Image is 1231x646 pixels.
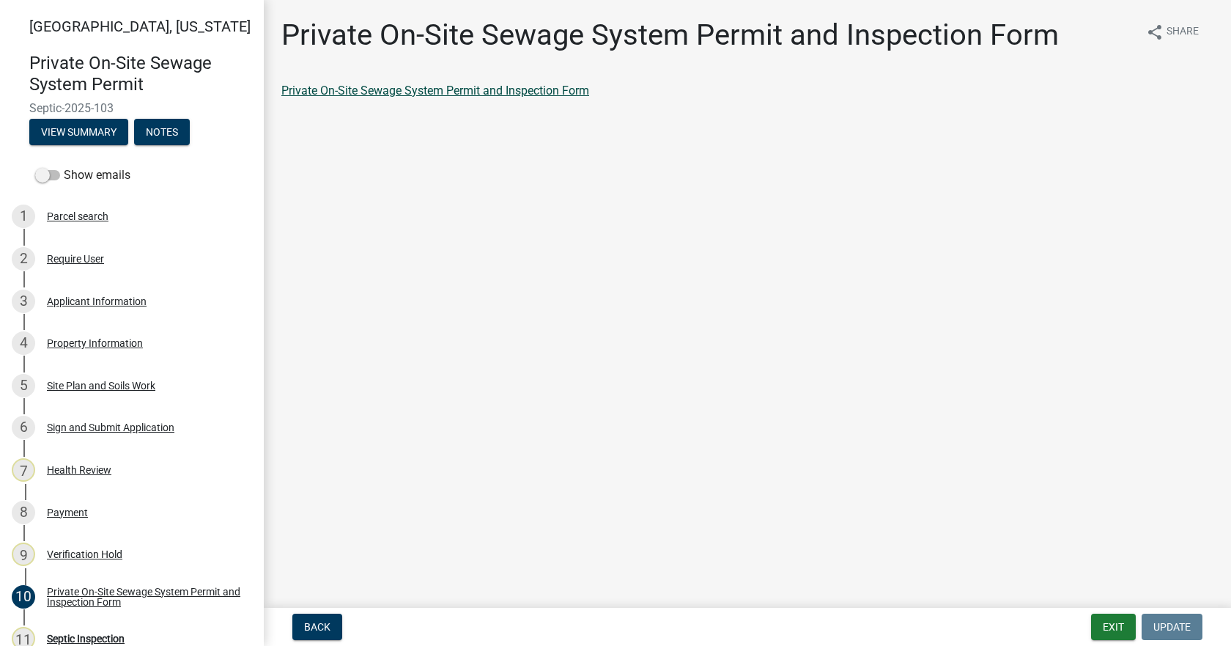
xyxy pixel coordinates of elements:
[12,416,35,439] div: 6
[35,166,130,184] label: Show emails
[12,374,35,397] div: 5
[12,458,35,482] div: 7
[47,549,122,559] div: Verification Hold
[281,18,1059,53] h1: Private On-Site Sewage System Permit and Inspection Form
[12,585,35,609] div: 10
[134,119,190,145] button: Notes
[29,101,234,115] span: Septic-2025-103
[47,296,147,307] div: Applicant Information
[304,621,330,633] span: Back
[47,381,155,391] div: Site Plan and Soils Work
[1134,18,1210,46] button: shareShare
[1146,23,1164,41] i: share
[47,587,240,607] div: Private On-Site Sewage System Permit and Inspection Form
[47,634,125,644] div: Septic Inspection
[281,84,589,98] a: Private On-Site Sewage System Permit and Inspection Form
[29,18,251,35] span: [GEOGRAPHIC_DATA], [US_STATE]
[12,331,35,355] div: 4
[12,543,35,566] div: 9
[29,127,128,139] wm-modal-confirm: Summary
[1153,621,1191,633] span: Update
[47,422,174,433] div: Sign and Submit Application
[292,614,342,640] button: Back
[12,247,35,271] div: 2
[12,290,35,313] div: 3
[47,507,88,518] div: Payment
[12,205,35,228] div: 1
[29,53,252,95] h4: Private On-Site Sewage System Permit
[47,465,111,475] div: Health Review
[29,119,128,145] button: View Summary
[47,338,143,348] div: Property Information
[1091,614,1136,640] button: Exit
[1167,23,1199,41] span: Share
[47,211,108,221] div: Parcel search
[12,501,35,524] div: 8
[134,127,190,139] wm-modal-confirm: Notes
[47,254,104,264] div: Require User
[1142,614,1202,640] button: Update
